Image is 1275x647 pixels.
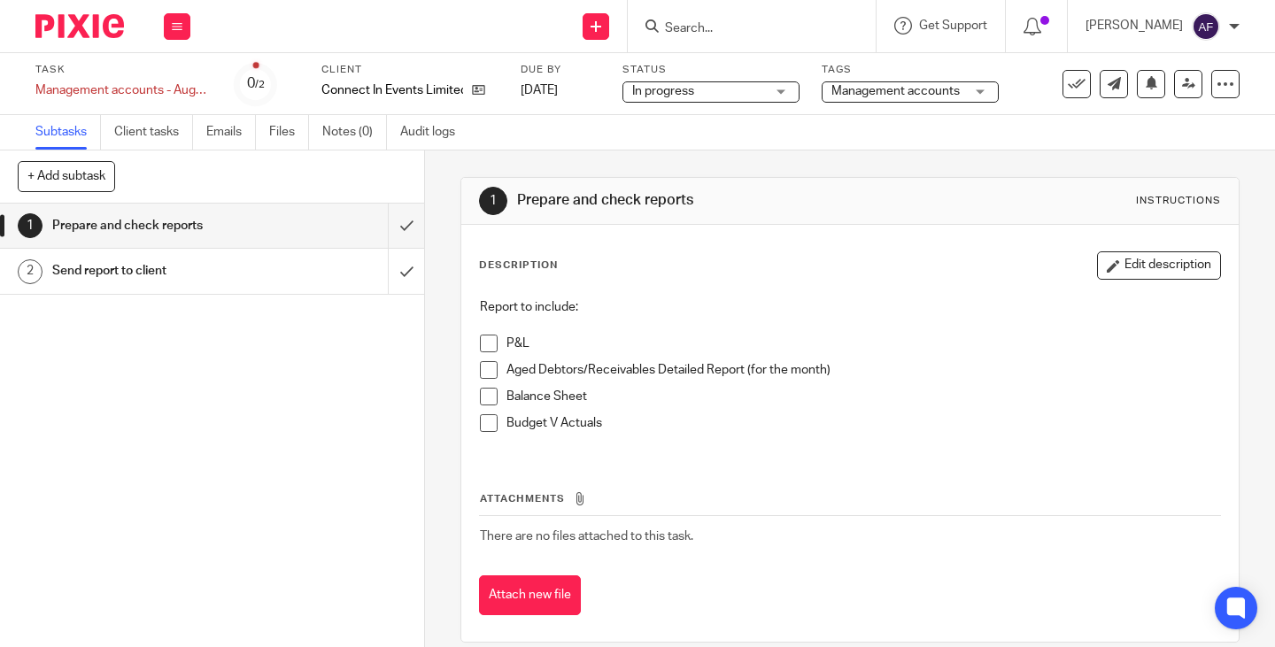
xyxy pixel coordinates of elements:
span: Get Support [919,19,987,32]
h1: Send report to client [52,258,265,284]
a: Notes (0) [322,115,387,150]
a: Audit logs [400,115,468,150]
input: Search [663,21,823,37]
span: Attachments [480,494,565,504]
img: Pixie [35,14,124,38]
a: Client tasks [114,115,193,150]
p: P&L [506,335,1220,352]
img: svg%3E [1192,12,1220,41]
div: 2 [18,259,42,284]
label: Status [622,63,800,77]
p: Balance Sheet [506,388,1220,405]
div: 1 [479,187,507,215]
h1: Prepare and check reports [52,212,265,239]
span: There are no files attached to this task. [480,530,693,543]
p: Aged Debtors/Receivables Detailed Report (for the month) [506,361,1220,379]
label: Tags [822,63,999,77]
button: + Add subtask [18,161,115,191]
span: [DATE] [521,84,558,96]
label: Client [321,63,498,77]
button: Attach new file [479,575,581,615]
div: 0 [247,73,265,94]
p: Report to include: [480,298,1220,316]
p: Connect In Events Limited [321,81,463,99]
small: /2 [255,80,265,89]
p: Description [479,258,558,273]
div: Management accounts - August [35,81,212,99]
label: Task [35,63,212,77]
span: Management accounts [831,85,960,97]
a: Emails [206,115,256,150]
button: Edit description [1097,251,1221,280]
a: Subtasks [35,115,101,150]
div: Instructions [1136,194,1221,208]
h1: Prepare and check reports [517,191,888,210]
label: Due by [521,63,600,77]
p: [PERSON_NAME] [1086,17,1183,35]
div: 1 [18,213,42,238]
span: In progress [632,85,694,97]
p: Budget V Actuals [506,414,1220,432]
a: Files [269,115,309,150]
